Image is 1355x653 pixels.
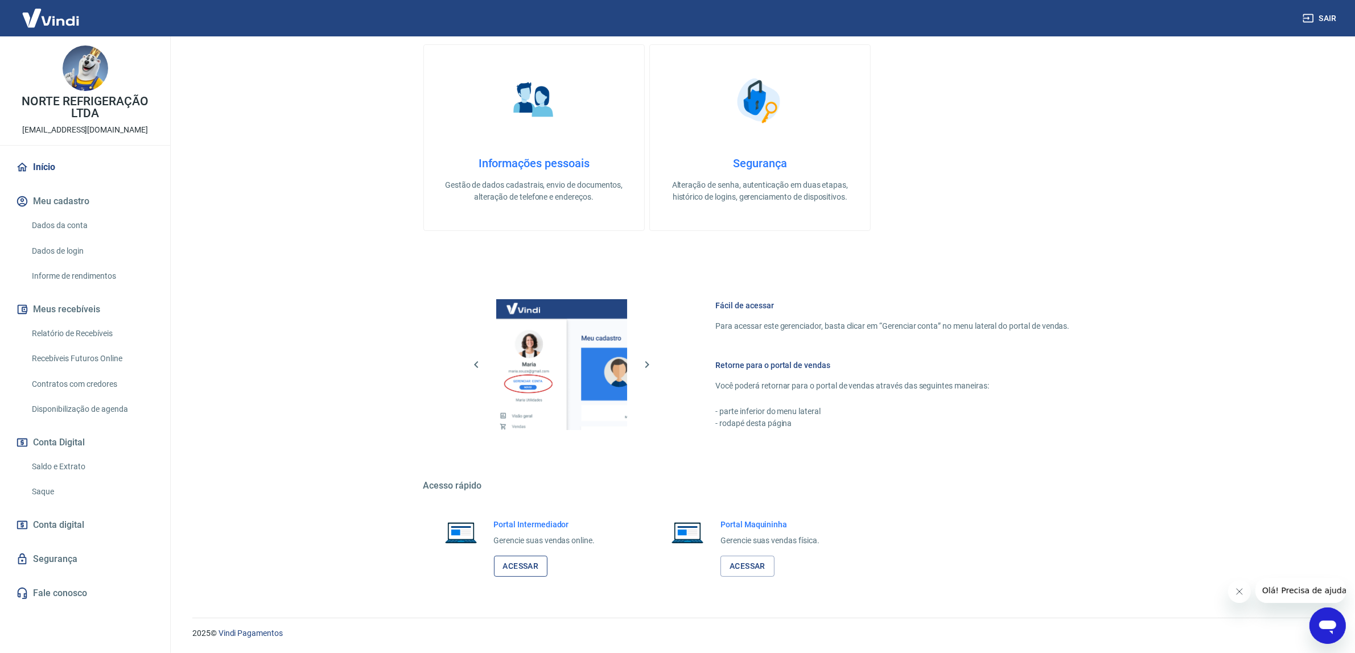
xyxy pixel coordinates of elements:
p: Gestão de dados cadastrais, envio de documentos, alteração de telefone e endereços. [442,179,626,203]
button: Meus recebíveis [14,297,156,322]
button: Sair [1300,8,1341,29]
a: Recebíveis Futuros Online [27,347,156,370]
p: Para acessar este gerenciador, basta clicar em “Gerenciar conta” no menu lateral do portal de ven... [716,320,1070,332]
p: Você poderá retornar para o portal de vendas através das seguintes maneiras: [716,380,1070,392]
img: Imagem de um notebook aberto [437,519,485,546]
p: - parte inferior do menu lateral [716,406,1070,418]
a: Acessar [494,556,548,577]
a: Contratos com credores [27,373,156,396]
img: Informações pessoais [505,72,562,129]
a: Dados de login [27,239,156,263]
a: Início [14,155,156,180]
a: Segurança [14,547,156,572]
h6: Portal Maquininha [720,519,819,530]
p: - rodapé desta página [716,418,1070,429]
p: NORTE REFRIGERAÇÃO LTDA [9,96,161,119]
button: Meu cadastro [14,189,156,214]
img: Segurança [731,72,788,129]
h4: Segurança [668,156,852,170]
span: Olá! Precisa de ajuda? [7,8,96,17]
iframe: Mensagem da empresa [1255,578,1346,603]
img: 09466627-ab6f-4242-b689-093f98525a57.jpeg [63,46,108,91]
img: Imagem da dashboard mostrando o botão de gerenciar conta na sidebar no lado esquerdo [496,299,627,430]
h5: Acesso rápido [423,480,1097,491]
a: SegurançaSegurançaAlteração de senha, autenticação em duas etapas, histórico de logins, gerenciam... [649,44,871,231]
a: Disponibilização de agenda [27,398,156,421]
a: Informações pessoaisInformações pessoaisGestão de dados cadastrais, envio de documentos, alteraçã... [423,44,645,231]
iframe: Fechar mensagem [1228,580,1251,603]
p: Gerencie suas vendas online. [494,535,595,547]
a: Conta digital [14,513,156,538]
a: Fale conosco [14,581,156,606]
img: Vindi [14,1,88,35]
a: Dados da conta [27,214,156,237]
h6: Portal Intermediador [494,519,595,530]
button: Conta Digital [14,430,156,455]
a: Acessar [720,556,775,577]
h4: Informações pessoais [442,156,626,170]
p: [EMAIL_ADDRESS][DOMAIN_NAME] [22,124,148,136]
span: Conta digital [33,517,84,533]
p: 2025 © [192,627,1328,639]
h6: Retorne para o portal de vendas [716,359,1070,371]
a: Relatório de Recebíveis [27,322,156,345]
h6: Fácil de acessar [716,300,1070,311]
a: Informe de rendimentos [27,264,156,288]
img: Imagem de um notebook aberto [664,519,711,546]
a: Saque [27,480,156,503]
p: Gerencie suas vendas física. [720,535,819,547]
p: Alteração de senha, autenticação em duas etapas, histórico de logins, gerenciamento de dispositivos. [668,179,852,203]
a: Vindi Pagamentos [219,629,283,638]
iframe: Botão para abrir a janela de mensagens [1309,607,1346,644]
a: Saldo e Extrato [27,455,156,478]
